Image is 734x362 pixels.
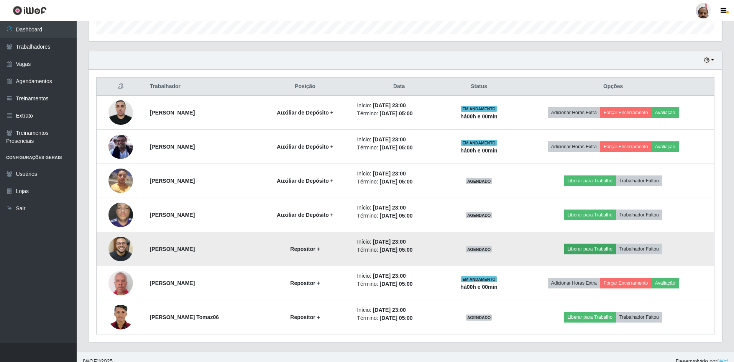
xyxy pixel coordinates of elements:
[380,179,413,185] time: [DATE] 05:00
[380,247,413,253] time: [DATE] 05:00
[564,210,616,220] button: Liberar para Trabalho
[277,178,333,184] strong: Auxiliar de Depósito +
[277,212,333,218] strong: Auxiliar de Depósito +
[150,280,195,286] strong: [PERSON_NAME]
[380,213,413,219] time: [DATE] 05:00
[616,312,662,323] button: Trabalhador Faltou
[373,307,406,313] time: [DATE] 23:00
[380,110,413,116] time: [DATE] 05:00
[460,147,498,154] strong: há 00 h e 00 min
[461,276,497,282] span: EM ANDAMENTO
[616,175,662,186] button: Trabalhador Faltou
[357,102,441,110] li: Início:
[466,212,493,218] span: AGENDADO
[357,178,441,186] li: Término:
[277,144,333,150] strong: Auxiliar de Depósito +
[357,272,441,280] li: Início:
[446,78,512,96] th: Status
[380,315,413,321] time: [DATE] 05:00
[373,273,406,279] time: [DATE] 23:00
[600,278,652,288] button: Forçar Encerramento
[600,107,652,118] button: Forçar Encerramento
[600,141,652,152] button: Forçar Encerramento
[290,314,320,320] strong: Repositor +
[357,314,441,322] li: Término:
[357,170,441,178] li: Início:
[466,178,493,184] span: AGENDADO
[652,278,679,288] button: Avaliação
[564,244,616,254] button: Liberar para Trabalho
[466,314,493,321] span: AGENDADO
[13,6,47,15] img: CoreUI Logo
[150,178,195,184] strong: [PERSON_NAME]
[548,141,600,152] button: Adicionar Horas Extra
[564,312,616,323] button: Liberar para Trabalho
[357,212,441,220] li: Término:
[616,244,662,254] button: Trabalhador Faltou
[373,205,406,211] time: [DATE] 23:00
[357,204,441,212] li: Início:
[150,110,195,116] strong: [PERSON_NAME]
[150,314,219,320] strong: [PERSON_NAME] Tomaz06
[461,140,497,146] span: EM ANDAMENTO
[277,110,333,116] strong: Auxiliar de Depósito +
[357,144,441,152] li: Término:
[373,239,406,245] time: [DATE] 23:00
[290,246,320,252] strong: Repositor +
[108,198,133,231] img: 1740615405032.jpeg
[373,102,406,108] time: [DATE] 23:00
[652,141,679,152] button: Avaliação
[512,78,714,96] th: Opções
[357,110,441,118] li: Término:
[357,136,441,144] li: Início:
[548,107,600,118] button: Adicionar Horas Extra
[108,134,133,159] img: 1703238660613.jpeg
[258,78,353,96] th: Posição
[357,246,441,254] li: Término:
[373,136,406,143] time: [DATE] 23:00
[108,300,133,334] img: 1747535956967.jpeg
[357,238,441,246] li: Início:
[150,212,195,218] strong: [PERSON_NAME]
[380,281,413,287] time: [DATE] 05:00
[460,113,498,120] strong: há 00 h e 00 min
[352,78,446,96] th: Data
[373,170,406,177] time: [DATE] 23:00
[145,78,258,96] th: Trabalhador
[564,175,616,186] button: Liberar para Trabalho
[616,210,662,220] button: Trabalhador Faltou
[150,144,195,150] strong: [PERSON_NAME]
[357,280,441,288] li: Término:
[461,106,497,112] span: EM ANDAMENTO
[290,280,320,286] strong: Repositor +
[150,246,195,252] strong: [PERSON_NAME]
[108,164,133,197] img: 1738750603268.jpeg
[460,284,498,290] strong: há 00 h e 00 min
[357,306,441,314] li: Início:
[108,227,133,271] img: 1725919493189.jpeg
[108,96,133,129] img: 1730211202642.jpeg
[652,107,679,118] button: Avaliação
[108,269,133,296] img: 1749158606538.jpeg
[466,246,493,252] span: AGENDADO
[380,144,413,151] time: [DATE] 05:00
[548,278,600,288] button: Adicionar Horas Extra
